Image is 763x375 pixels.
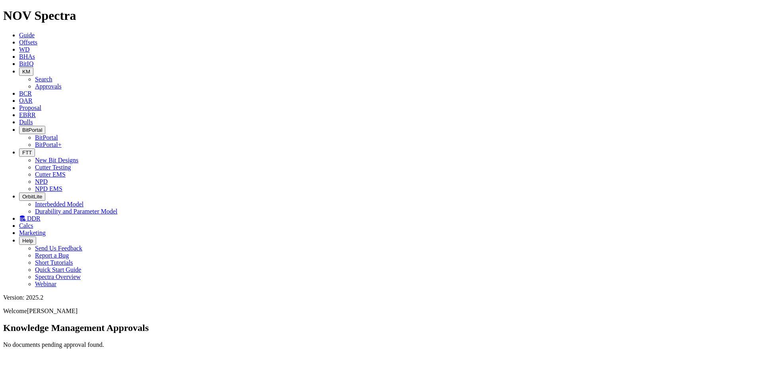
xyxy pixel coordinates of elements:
a: OAR [19,97,33,104]
button: Help [19,237,36,245]
a: Webinar [35,281,56,287]
a: Dulls [19,119,33,125]
a: Cutter Testing [35,164,71,171]
a: Proposal [19,104,41,111]
a: Short Tutorials [35,259,73,266]
a: Spectra Overview [35,273,81,280]
h2: Knowledge Management Approvals [3,323,760,333]
button: BitPortal [19,126,45,134]
a: BitPortal+ [35,141,62,148]
span: KM [22,69,30,75]
div: Version: 2025.2 [3,294,760,301]
a: Calcs [19,222,33,229]
a: Durability and Parameter Model [35,208,118,215]
a: Report a Bug [35,252,69,259]
a: Search [35,76,52,83]
a: BCR [19,90,32,97]
button: FTT [19,148,35,157]
span: BitPortal [22,127,42,133]
a: New Bit Designs [35,157,78,163]
span: DDR [27,215,41,222]
h1: NOV Spectra [3,8,760,23]
a: DDR [19,215,41,222]
a: NPD EMS [35,185,62,192]
a: Offsets [19,39,37,46]
span: OrbitLite [22,194,42,200]
a: BHAs [19,53,35,60]
a: Interbedded Model [35,201,83,208]
button: OrbitLite [19,192,45,201]
a: BitIQ [19,60,33,67]
a: Send Us Feedback [35,245,82,252]
a: EBRR [19,112,36,118]
a: Cutter EMS [35,171,66,178]
a: NPD [35,178,48,185]
span: FTT [22,150,32,156]
span: Help [22,238,33,244]
button: KM [19,67,33,76]
a: BitPortal [35,134,58,141]
a: Guide [19,32,35,38]
a: Marketing [19,229,46,236]
p: No documents pending approval found. [3,341,760,348]
a: Approvals [35,83,62,90]
a: Quick Start Guide [35,266,81,273]
span: [PERSON_NAME] [27,308,77,314]
a: WD [19,46,30,53]
p: Welcome [3,308,760,315]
